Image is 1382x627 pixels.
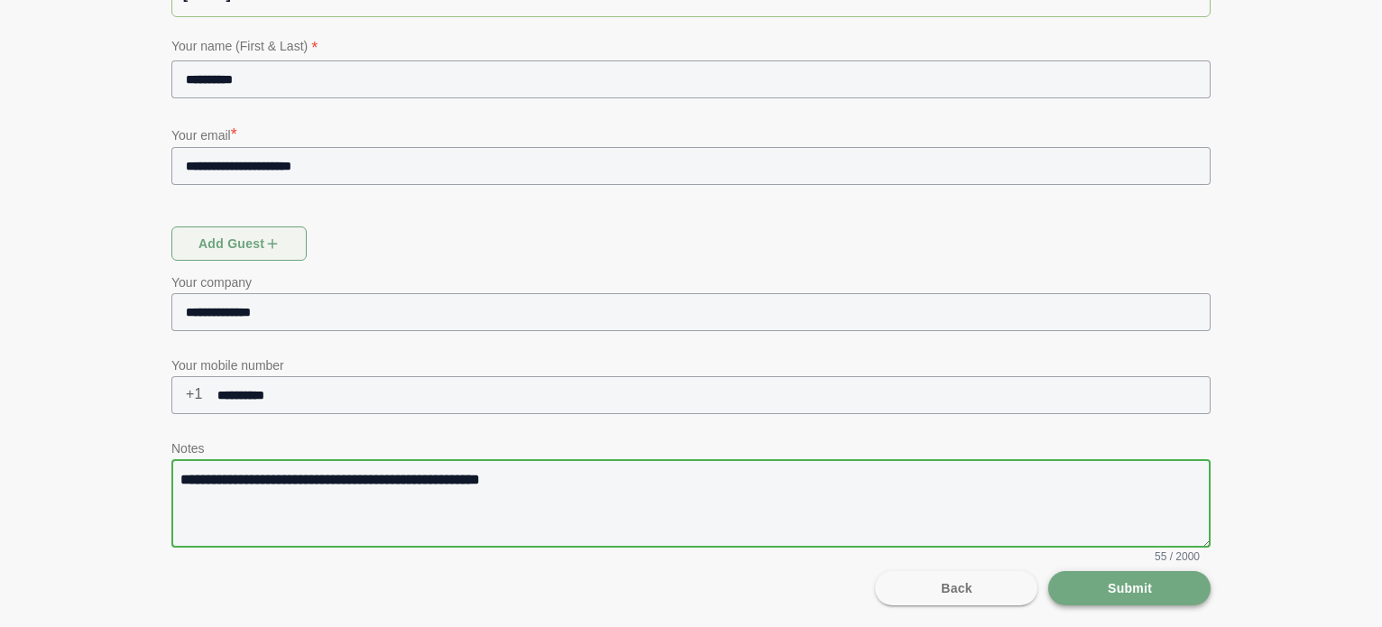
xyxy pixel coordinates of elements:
[171,272,1211,293] p: Your company
[1048,571,1211,605] button: Submit
[171,355,1211,376] p: Your mobile number
[1155,549,1200,564] span: 55 / 2000
[198,226,281,261] span: Add guest
[171,122,1211,147] p: Your email
[875,571,1037,605] button: Back
[171,226,307,261] button: Add guest
[171,376,203,412] span: +1
[171,35,1211,60] p: Your name (First & Last)
[171,438,1211,459] p: Notes
[940,571,972,605] span: Back
[1107,571,1152,605] span: Submit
